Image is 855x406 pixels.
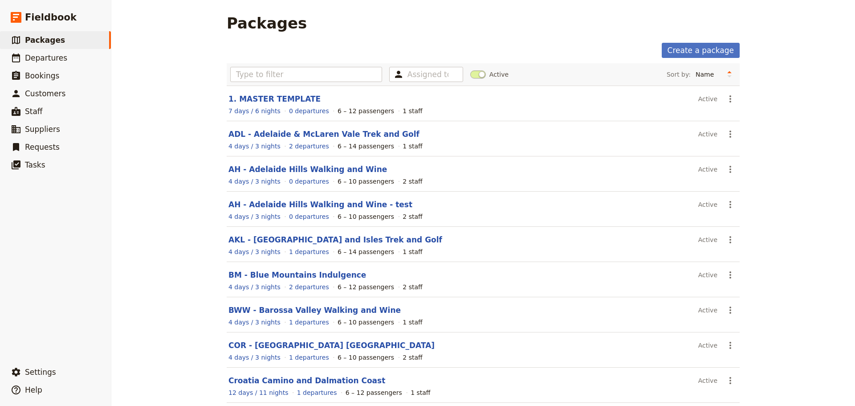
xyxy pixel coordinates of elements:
[667,70,691,79] span: Sort by:
[338,142,394,151] div: 6 – 14 passengers
[338,177,394,186] div: 6 – 10 passengers
[289,247,329,256] a: View the departures for this package
[723,162,738,177] button: Actions
[403,142,422,151] div: 1 staff
[403,353,422,362] div: 2 staff
[289,107,329,115] a: View the departures for this package
[228,107,281,115] span: 7 days / 6 nights
[403,318,422,327] div: 1 staff
[25,89,65,98] span: Customers
[25,11,77,24] span: Fieldbook
[338,353,394,362] div: 6 – 10 passengers
[338,318,394,327] div: 6 – 10 passengers
[228,107,281,115] a: View the itinerary for this package
[25,36,65,45] span: Packages
[25,160,45,169] span: Tasks
[698,232,717,247] div: Active
[338,247,394,256] div: 6 – 14 passengers
[289,318,329,327] a: View the departures for this package
[228,283,281,291] span: 4 days / 3 nights
[228,213,281,220] span: 4 days / 3 nights
[289,212,329,221] a: View the departures for this package
[228,283,281,291] a: View the itinerary for this package
[407,69,448,80] input: Assigned to
[723,232,738,247] button: Actions
[723,267,738,283] button: Actions
[228,248,281,255] span: 4 days / 3 nights
[289,177,329,186] a: View the departures for this package
[723,91,738,107] button: Actions
[403,283,422,291] div: 2 staff
[228,178,281,185] span: 4 days / 3 nights
[228,143,281,150] span: 4 days / 3 nights
[723,197,738,212] button: Actions
[346,388,402,397] div: 6 – 12 passengers
[403,212,422,221] div: 2 staff
[698,303,717,318] div: Active
[698,373,717,388] div: Active
[228,319,281,326] span: 4 days / 3 nights
[723,127,738,142] button: Actions
[228,235,442,244] a: AKL - [GEOGRAPHIC_DATA] and Isles Trek and Golf
[25,368,56,377] span: Settings
[698,91,717,107] div: Active
[25,107,43,116] span: Staff
[723,68,736,81] button: Change sort direction
[411,388,430,397] div: 1 staff
[227,14,307,32] h1: Packages
[230,67,382,82] input: Type to filter
[228,376,385,385] a: Croatia Camino and Dalmation Coast
[25,143,60,152] span: Requests
[698,267,717,283] div: Active
[228,165,387,174] a: AH - Adelaide Hills Walking and Wine
[692,68,723,81] select: Sort by:
[662,43,740,58] a: Create a package
[228,354,281,361] span: 4 days / 3 nights
[228,271,366,279] a: BM - Blue Mountains Indulgence
[403,177,422,186] div: 2 staff
[228,341,435,350] a: COR - [GEOGRAPHIC_DATA] [GEOGRAPHIC_DATA]
[228,306,401,315] a: BWW - Barossa Valley Walking and Wine
[25,53,67,62] span: Departures
[489,70,509,79] span: Active
[723,303,738,318] button: Actions
[698,162,717,177] div: Active
[228,177,281,186] a: View the itinerary for this package
[228,247,281,256] a: View the itinerary for this package
[338,212,394,221] div: 6 – 10 passengers
[228,142,281,151] a: View the itinerary for this package
[297,388,337,397] a: View the departures for this package
[723,373,738,388] button: Actions
[723,338,738,353] button: Actions
[228,94,321,103] a: 1. MASTER TEMPLATE
[228,389,289,396] span: 12 days / 11 nights
[228,318,281,327] a: View the itinerary for this package
[289,283,329,291] a: View the departures for this package
[228,130,419,139] a: ADL - Adelaide & McLaren Vale Trek and Golf
[698,127,717,142] div: Active
[25,125,60,134] span: Suppliers
[228,200,412,209] a: AH - Adelaide Hills Walking and Wine - test
[228,388,289,397] a: View the itinerary for this package
[25,385,42,394] span: Help
[25,71,59,80] span: Bookings
[698,338,717,353] div: Active
[403,247,422,256] div: 1 staff
[289,353,329,362] a: View the departures for this package
[289,142,329,151] a: View the departures for this package
[698,197,717,212] div: Active
[228,212,281,221] a: View the itinerary for this package
[338,283,394,291] div: 6 – 12 passengers
[338,107,394,115] div: 6 – 12 passengers
[228,353,281,362] a: View the itinerary for this package
[403,107,422,115] div: 1 staff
